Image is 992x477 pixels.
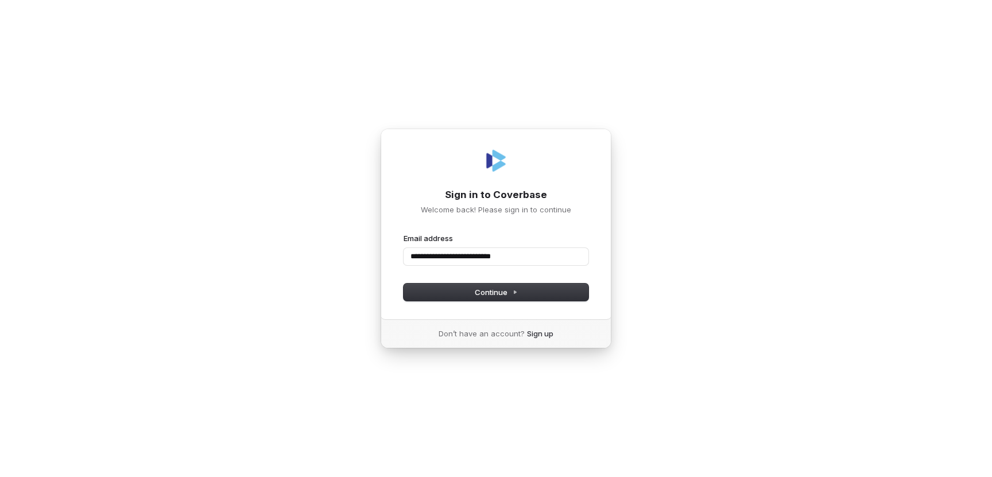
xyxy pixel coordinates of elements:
[404,204,588,215] p: Welcome back! Please sign in to continue
[475,287,518,297] span: Continue
[439,328,525,339] span: Don’t have an account?
[404,188,588,202] h1: Sign in to Coverbase
[404,233,453,243] label: Email address
[527,328,553,339] a: Sign up
[404,284,588,301] button: Continue
[482,147,510,174] img: Coverbase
